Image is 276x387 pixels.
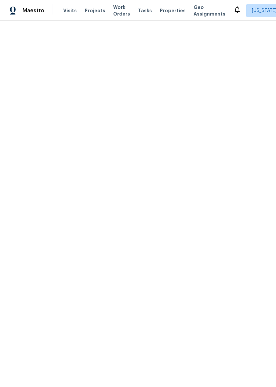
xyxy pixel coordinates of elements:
[85,7,105,14] span: Projects
[160,7,186,14] span: Properties
[113,4,130,17] span: Work Orders
[23,7,44,14] span: Maestro
[63,7,77,14] span: Visits
[194,4,225,17] span: Geo Assignments
[138,8,152,13] span: Tasks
